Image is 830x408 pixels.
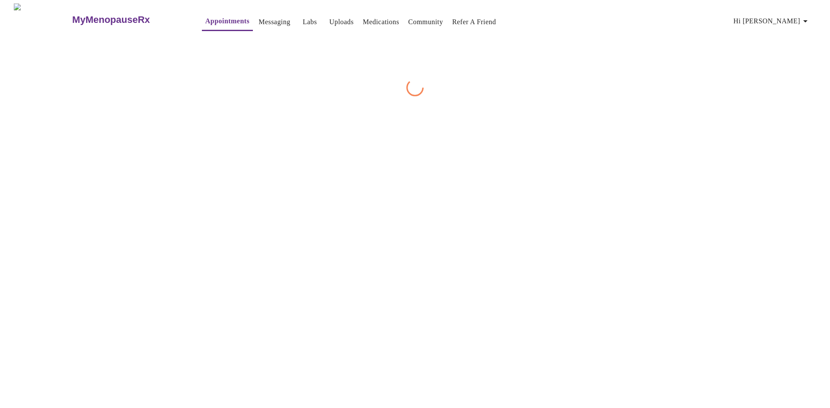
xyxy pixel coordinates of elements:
[259,16,290,28] a: Messaging
[71,5,185,35] a: MyMenopauseRx
[363,16,399,28] a: Medications
[449,13,500,31] button: Refer a Friend
[202,13,253,31] button: Appointments
[326,13,358,31] button: Uploads
[14,3,71,36] img: MyMenopauseRx Logo
[408,16,443,28] a: Community
[255,13,294,31] button: Messaging
[303,16,317,28] a: Labs
[329,16,354,28] a: Uploads
[359,13,402,31] button: Medications
[734,15,811,27] span: Hi [PERSON_NAME]
[296,13,324,31] button: Labs
[72,14,150,25] h3: MyMenopauseRx
[452,16,496,28] a: Refer a Friend
[205,15,249,27] a: Appointments
[405,13,447,31] button: Community
[730,13,814,30] button: Hi [PERSON_NAME]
